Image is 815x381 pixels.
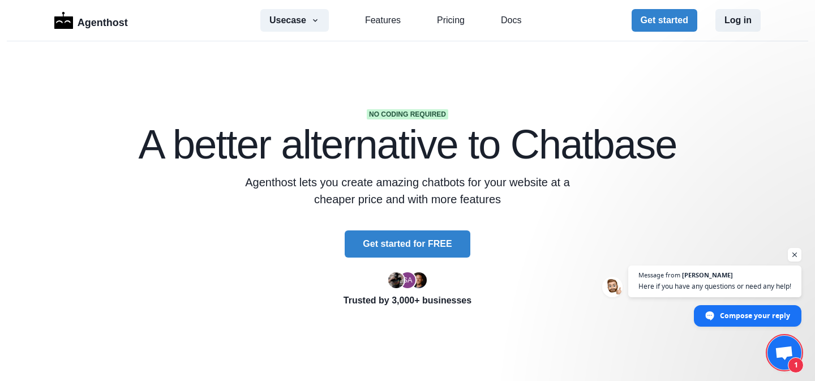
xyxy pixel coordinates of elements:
div: Segun Adebayo [402,277,412,284]
p: Agenthost lets you create amazing chatbots for your website at a cheaper price and with more feat... [244,174,570,208]
h1: A better alternative to Chatbase [136,124,679,165]
a: Pricing [437,14,465,27]
div: Open chat [767,336,801,370]
a: Docs [501,14,521,27]
button: Log in [715,9,761,32]
button: Get started [632,9,697,32]
span: [PERSON_NAME] [682,272,733,278]
a: LogoAgenthost [54,11,128,31]
img: Logo [54,12,73,29]
span: Message from [638,272,680,278]
span: 1 [788,357,804,373]
p: Trusted by 3,000+ businesses [136,294,679,307]
p: Agenthost [78,11,128,31]
img: Ryan Florence [388,272,404,288]
button: Usecase [260,9,329,32]
button: Get started for FREE [345,230,470,258]
a: Features [365,14,401,27]
span: No coding required [367,109,448,119]
span: Compose your reply [720,306,790,326]
span: Here if you have any questions or need any help! [638,281,791,292]
img: Kent Dodds [411,272,427,288]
